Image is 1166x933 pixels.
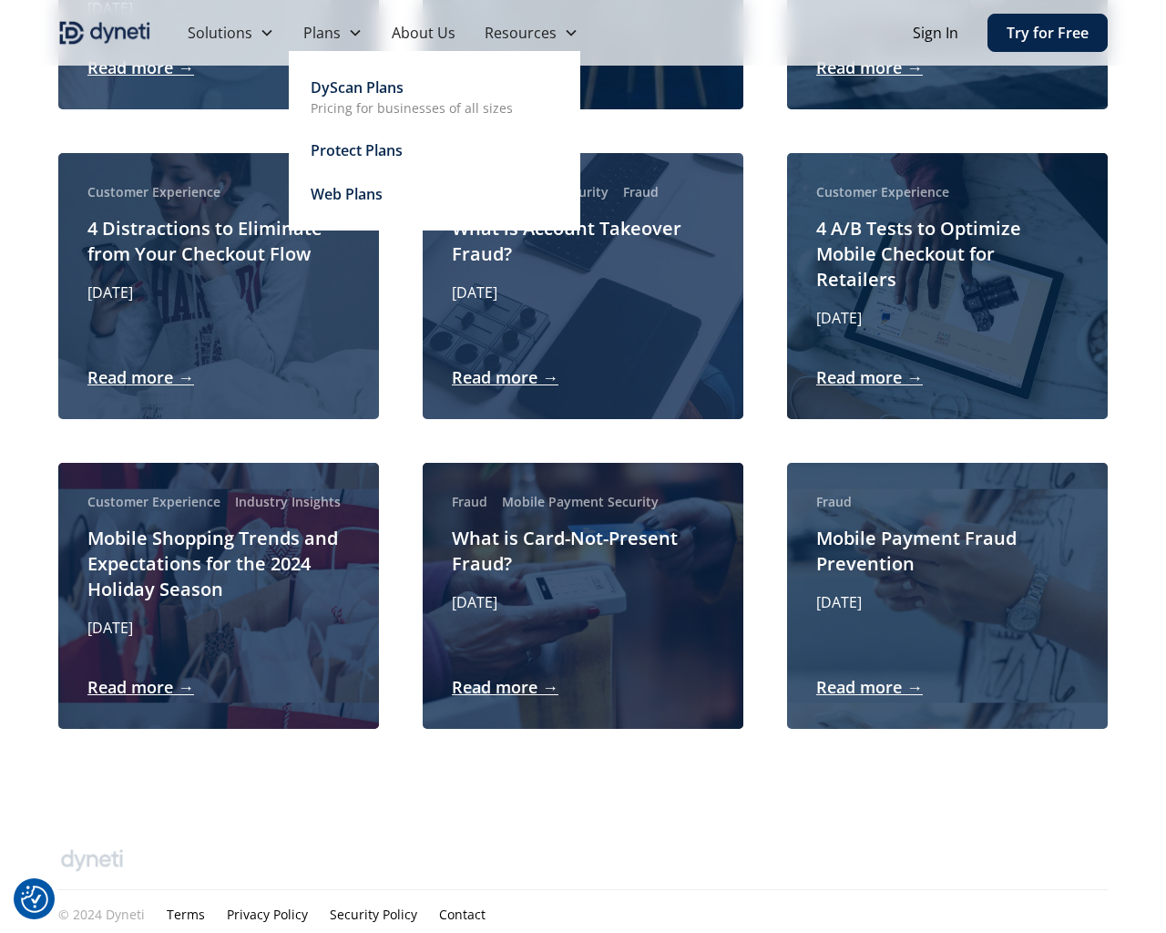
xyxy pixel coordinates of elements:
[87,56,194,80] a: Read more →
[913,22,958,44] a: Sign In
[188,22,252,44] div: Solutions
[485,22,557,44] div: Resources
[816,216,1079,292] h2: 4 A/B Tests to Optimize Mobile Checkout for Retailers
[452,591,497,613] p: [DATE]
[816,591,862,613] p: [DATE]
[311,98,513,118] p: Pricing for businesses of all sizes
[289,51,580,231] nav: Plans
[452,282,497,303] p: [DATE]
[21,886,48,913] button: Consent Preferences
[330,905,417,924] a: Security Policy
[289,15,377,51] div: Plans
[227,905,308,924] a: Privacy Policy
[87,216,350,267] h2: 4 Distractions to Eliminate from Your Checkout Flow
[58,846,126,875] img: Dyneti gray logo
[816,182,949,201] div: Customer Experience
[173,15,289,51] div: Solutions
[452,216,714,267] h2: What is Account Takeover Fraud?
[87,182,220,201] div: Customer Experience
[87,365,194,390] a: Read more →
[816,492,852,511] div: Fraud
[452,365,558,390] a: Read more →
[816,526,1079,577] h2: Mobile Payment Fraud Prevention
[311,139,403,161] div: Protect Plans
[87,617,133,639] p: [DATE]
[311,179,558,209] a: Web Plans
[439,905,486,924] a: Contact
[87,282,133,303] p: [DATE]
[303,22,341,44] div: Plans
[816,365,923,390] a: Read more →
[502,492,659,511] div: Mobile Payment Security
[58,905,145,924] div: © 2024 Dyneti
[987,14,1108,52] a: Try for Free
[235,492,341,511] div: Industry Insights
[452,492,487,511] div: Fraud
[311,77,404,98] div: DyScan Plans
[623,182,659,201] div: Fraud
[87,526,350,602] h2: Mobile Shopping Trends and Expectations for the 2024 Holiday Season
[167,905,205,924] a: Terms
[311,183,383,205] div: Web Plans
[816,675,923,700] a: Read more →
[58,18,151,47] img: Dyneti indigo logo
[452,526,714,577] h2: What is Card-Not-Present Fraud?
[58,18,151,47] a: home
[816,307,862,329] p: [DATE]
[87,675,194,700] a: Read more →
[87,492,220,511] div: Customer Experience
[311,136,558,165] a: Protect Plans
[21,886,48,913] img: Revisit consent button
[452,675,558,700] a: Read more →
[816,56,923,80] a: Read more →
[311,73,558,121] a: DyScan PlansPricing for businesses of all sizes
